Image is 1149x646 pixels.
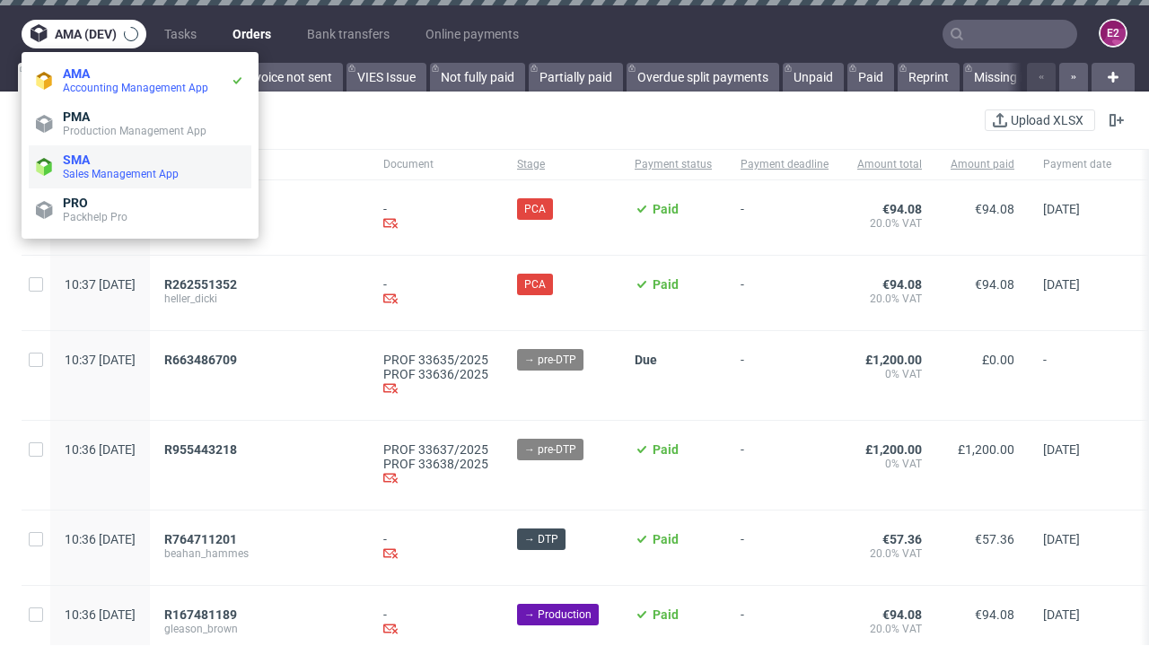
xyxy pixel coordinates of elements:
span: [DATE] [1043,277,1080,292]
span: Paid [653,442,679,457]
div: - [383,532,488,563]
a: Overdue split payments [627,63,779,92]
figcaption: e2 [1101,21,1126,46]
span: Due [635,353,657,367]
span: PMA [63,109,90,124]
span: 20.0% VAT [857,546,922,561]
span: Packhelp Pro [63,211,127,223]
span: R955443218 [164,442,237,457]
a: Reprint [898,63,960,92]
span: 10:36 [DATE] [65,532,136,546]
a: PROPackhelp Pro [29,188,251,231]
a: Missing invoice [963,63,1069,92]
span: - [741,202,829,233]
span: £1,200.00 [865,353,922,367]
span: Amount total [857,157,922,172]
span: Paid [653,532,679,546]
span: €94.08 [975,277,1014,292]
a: Tasks [153,20,207,48]
span: 20.0% VAT [857,216,922,231]
span: - [741,442,829,488]
span: €94.08 [882,277,922,292]
span: Payment date [1043,157,1111,172]
span: AMA [63,66,90,81]
div: - [383,277,488,309]
a: R663486709 [164,353,241,367]
span: 0% VAT [857,367,922,381]
a: Orders [222,20,282,48]
span: - [741,353,829,398]
span: £1,200.00 [958,442,1014,457]
span: €57.36 [882,532,922,546]
span: [DATE] [1043,607,1080,622]
span: PCA [524,201,546,217]
span: - [741,607,829,639]
span: £1,200.00 [865,442,922,457]
a: SMASales Management App [29,145,251,188]
span: Stage [517,157,606,172]
span: 10:36 [DATE] [65,607,136,622]
span: → pre-DTP [524,441,576,458]
span: 10:37 [DATE] [65,353,136,367]
span: 20.0% VAT [857,292,922,306]
span: Upload XLSX [1007,114,1087,127]
span: jacobs_llc [164,216,355,231]
a: Partially paid [529,63,623,92]
span: Accounting Management App [63,82,208,94]
a: R764711201 [164,532,241,546]
span: Paid [653,607,679,622]
a: PROF 33637/2025 [383,442,488,457]
a: Online payments [415,20,530,48]
span: 20.0% VAT [857,622,922,636]
a: PROF 33636/2025 [383,367,488,381]
a: Bank transfers [296,20,400,48]
span: → pre-DTP [524,352,576,368]
a: Paid [847,63,894,92]
span: - [741,277,829,309]
span: 10:37 [DATE] [65,277,136,292]
span: €94.08 [882,202,922,216]
a: PMAProduction Management App [29,102,251,145]
span: 10:36 [DATE] [65,442,136,457]
span: R663486709 [164,353,237,367]
span: Order ID [164,157,355,172]
span: PRO [63,196,88,210]
button: Upload XLSX [985,109,1095,131]
a: R262551352 [164,277,241,292]
span: [DATE] [1043,532,1080,546]
span: Amount paid [951,157,1014,172]
span: gleason_brown [164,622,355,636]
span: → Production [524,607,592,623]
span: Payment deadline [741,157,829,172]
span: PCA [524,276,546,292]
a: All [18,63,69,92]
a: PROF 33635/2025 [383,353,488,367]
span: Production Management App [63,125,206,137]
a: VIES Issue [346,63,426,92]
a: R167481189 [164,607,241,622]
span: 0% VAT [857,457,922,471]
span: Sales Management App [63,168,179,180]
span: beahan_hammes [164,546,355,561]
a: PROF 33638/2025 [383,457,488,471]
button: ama (dev) [22,20,146,48]
span: → DTP [524,531,558,547]
span: Paid [653,202,679,216]
span: Paid [653,277,679,292]
span: €94.08 [975,607,1014,622]
span: heller_dicki [164,292,355,306]
span: Document [383,157,488,172]
a: Not fully paid [430,63,525,92]
a: Invoice not sent [233,63,343,92]
span: £0.00 [982,353,1014,367]
span: [DATE] [1043,442,1080,457]
span: Payment status [635,157,712,172]
a: R955443218 [164,442,241,457]
span: SMA [63,153,90,167]
div: - [383,607,488,639]
span: €94.08 [975,202,1014,216]
div: - [383,202,488,233]
span: R262551352 [164,277,237,292]
span: ama (dev) [55,28,117,40]
span: [DATE] [1043,202,1080,216]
